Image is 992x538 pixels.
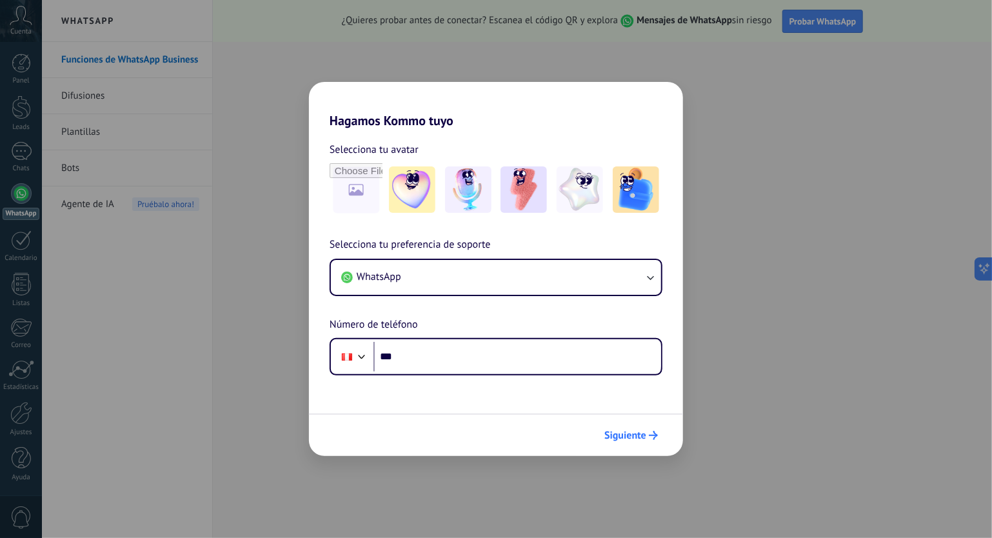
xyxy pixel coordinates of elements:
img: -4.jpeg [557,166,603,213]
img: -2.jpeg [445,166,491,213]
span: Siguiente [604,431,646,440]
h2: Hagamos Kommo tuyo [309,82,683,128]
img: -3.jpeg [501,166,547,213]
span: Número de teléfono [330,317,418,334]
span: Selecciona tu avatar [330,141,419,158]
button: Siguiente [599,424,664,446]
span: Selecciona tu preferencia de soporte [330,237,491,254]
div: Peru: + 51 [335,343,359,370]
img: -5.jpeg [613,166,659,213]
img: -1.jpeg [389,166,435,213]
button: WhatsApp [331,260,661,295]
span: WhatsApp [357,270,401,283]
